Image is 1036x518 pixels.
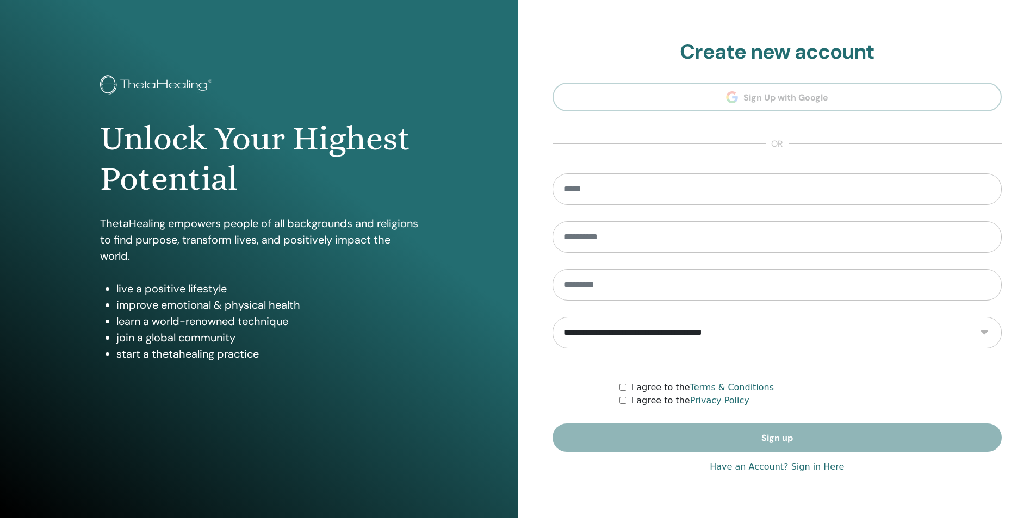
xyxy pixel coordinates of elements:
[116,297,418,313] li: improve emotional & physical health
[100,118,418,199] h1: Unlock Your Highest Potential
[690,395,749,405] a: Privacy Policy
[116,346,418,362] li: start a thetahealing practice
[766,138,789,151] span: or
[116,280,418,297] li: live a positive lifestyle
[553,40,1002,65] h2: Create new account
[631,394,749,407] label: I agree to the
[690,382,774,392] a: Terms & Conditions
[710,460,844,473] a: Have an Account? Sign in Here
[116,329,418,346] li: join a global community
[631,381,774,394] label: I agree to the
[100,215,418,264] p: ThetaHealing empowers people of all backgrounds and religions to find purpose, transform lives, a...
[116,313,418,329] li: learn a world-renowned technique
